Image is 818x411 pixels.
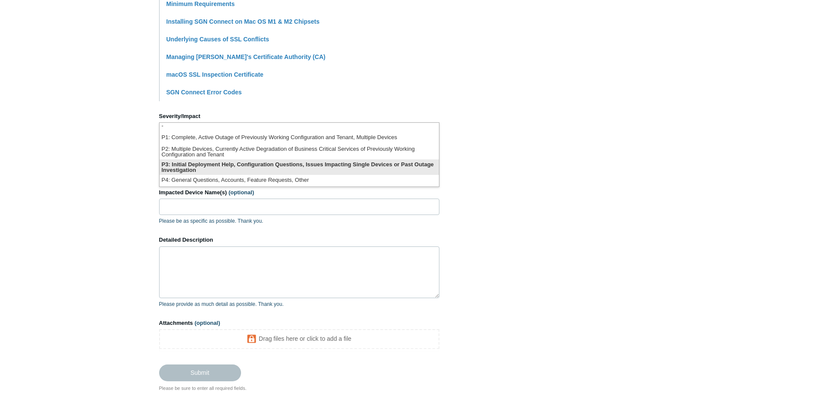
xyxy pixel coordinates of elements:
label: Severity/Impact [159,112,439,121]
div: Please be sure to enter all required fields. [159,385,439,392]
span: (optional) [229,189,254,196]
a: SGN Connect Error Codes [166,89,242,96]
span: (optional) [194,320,220,326]
label: Impacted Device Name(s) [159,188,439,197]
label: Detailed Description [159,236,439,244]
a: Underlying Causes of SSL Conflicts [166,36,270,43]
a: macOS SSL Inspection Certificate [166,71,263,78]
li: P4: General Questions, Accounts, Feature Requests, Other [160,175,439,187]
label: Attachments [159,319,439,327]
li: P1: Complete, Active Outage of Previously Working Configuration and Tenant, Multiple Devices [160,132,439,144]
input: Submit [159,364,241,381]
p: Please be as specific as possible. Thank you. [159,217,439,225]
p: Please provide as much detail as possible. Thank you. [159,300,439,308]
a: Minimum Requirements [166,0,235,7]
li: - [160,121,439,132]
li: P3: Initial Deployment Help, Configuration Questions, Issues Impacting Single Devices or Past Out... [160,159,439,175]
li: P2: Multiple Devices, Currently Active Degradation of Business Critical Services of Previously Wo... [160,144,439,159]
a: Managing [PERSON_NAME]'s Certificate Authority (CA) [166,53,326,60]
a: Installing SGN Connect on Mac OS M1 & M2 Chipsets [166,18,320,25]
